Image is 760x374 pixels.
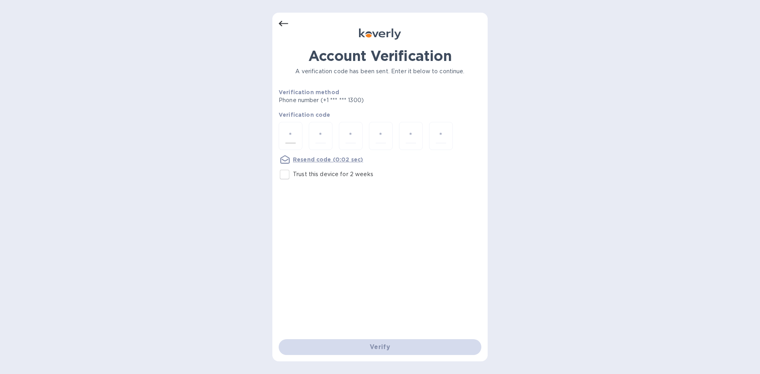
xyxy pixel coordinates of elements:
[293,156,363,163] u: Resend code (0:02 sec)
[279,96,424,104] p: Phone number (+1 *** *** 1300)
[279,89,339,95] b: Verification method
[293,170,373,178] p: Trust this device for 2 weeks
[279,111,481,119] p: Verification code
[279,67,481,76] p: A verification code has been sent. Enter it below to continue.
[279,47,481,64] h1: Account Verification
